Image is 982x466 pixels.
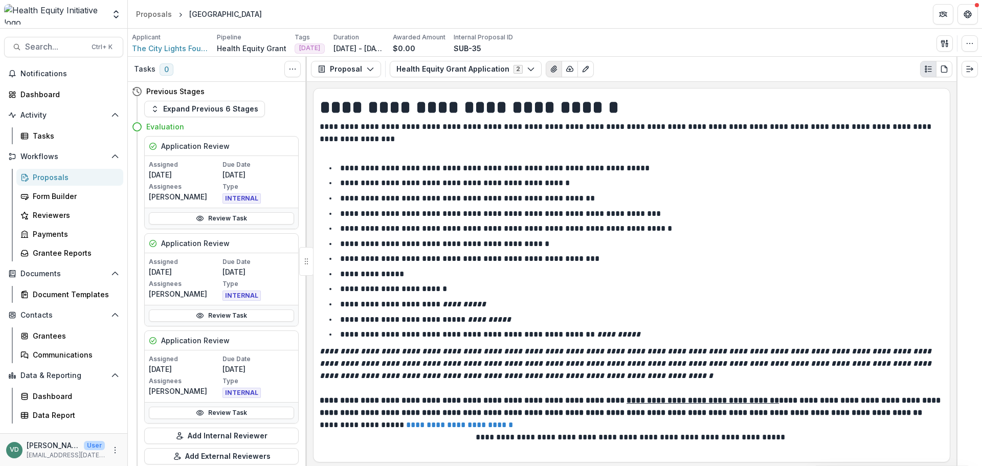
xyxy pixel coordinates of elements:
[149,289,220,299] p: [PERSON_NAME]
[393,43,415,54] p: $0.00
[16,207,123,224] a: Reviewers
[132,43,209,54] a: The City Lights Foundation of [US_STATE]
[149,279,220,289] p: Assignees
[936,61,952,77] button: PDF view
[134,65,155,74] h3: Tasks
[146,121,184,132] h4: Evaluation
[132,33,161,42] p: Applicant
[962,61,978,77] button: Expand right
[33,289,115,300] div: Document Templates
[222,279,294,289] p: Type
[132,7,176,21] a: Proposals
[222,169,294,180] p: [DATE]
[149,160,220,169] p: Assigned
[222,388,261,398] span: INTERNAL
[27,451,105,460] p: [EMAIL_ADDRESS][DATE][DOMAIN_NAME]
[16,346,123,363] a: Communications
[222,364,294,374] p: [DATE]
[16,327,123,344] a: Grantees
[546,61,562,77] button: View Attached Files
[149,364,220,374] p: [DATE]
[957,4,978,25] button: Get Help
[149,182,220,191] p: Assignees
[16,127,123,144] a: Tasks
[84,441,105,450] p: User
[20,152,107,161] span: Workflows
[20,89,115,100] div: Dashboard
[4,265,123,282] button: Open Documents
[161,238,230,249] h5: Application Review
[4,107,123,123] button: Open Activity
[217,33,241,42] p: Pipeline
[20,311,107,320] span: Contacts
[920,61,936,77] button: Plaintext view
[217,43,286,54] p: Health Equity Grant
[144,101,265,117] button: Expand Previous 6 Stages
[132,7,266,21] nav: breadcrumb
[16,188,123,205] a: Form Builder
[33,172,115,183] div: Proposals
[222,182,294,191] p: Type
[295,33,310,42] p: Tags
[33,191,115,202] div: Form Builder
[189,9,262,19] div: [GEOGRAPHIC_DATA]
[33,229,115,239] div: Payments
[27,440,80,451] p: [PERSON_NAME]
[109,4,123,25] button: Open entity switcher
[222,160,294,169] p: Due Date
[390,61,542,77] button: Health Equity Grant Application2
[136,9,172,19] div: Proposals
[16,169,123,186] a: Proposals
[16,407,123,424] a: Data Report
[10,447,19,453] div: Victoria Darker
[333,33,359,42] p: Duration
[333,43,385,54] p: [DATE] - [DATE]
[149,212,294,225] a: Review Task
[149,169,220,180] p: [DATE]
[20,111,107,120] span: Activity
[160,63,173,76] span: 0
[4,86,123,103] a: Dashboard
[33,410,115,420] div: Data Report
[16,226,123,242] a: Payments
[222,193,261,204] span: INTERNAL
[4,65,123,82] button: Notifications
[33,248,115,258] div: Grantee Reports
[222,291,261,301] span: INTERNAL
[4,37,123,57] button: Search...
[4,148,123,165] button: Open Workflows
[144,428,299,444] button: Add Internal Reviewer
[149,354,220,364] p: Assigned
[20,270,107,278] span: Documents
[454,43,481,54] p: SUB-35
[222,354,294,364] p: Due Date
[4,4,105,25] img: Health Equity Initiative logo
[222,267,294,277] p: [DATE]
[454,33,513,42] p: Internal Proposal ID
[90,41,115,53] div: Ctrl + K
[149,309,294,322] a: Review Task
[4,307,123,323] button: Open Contacts
[149,191,220,202] p: [PERSON_NAME]
[33,391,115,402] div: Dashboard
[284,61,301,77] button: Toggle View Cancelled Tasks
[16,286,123,303] a: Document Templates
[933,4,953,25] button: Partners
[149,257,220,267] p: Assigned
[20,70,119,78] span: Notifications
[16,245,123,261] a: Grantee Reports
[577,61,594,77] button: Edit as form
[161,141,230,151] h5: Application Review
[222,376,294,386] p: Type
[33,330,115,341] div: Grantees
[144,448,299,464] button: Add External Reviewers
[149,407,294,419] a: Review Task
[222,257,294,267] p: Due Date
[33,210,115,220] div: Reviewers
[33,349,115,360] div: Communications
[146,86,205,97] h4: Previous Stages
[20,371,107,380] span: Data & Reporting
[149,267,220,277] p: [DATE]
[25,42,85,52] span: Search...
